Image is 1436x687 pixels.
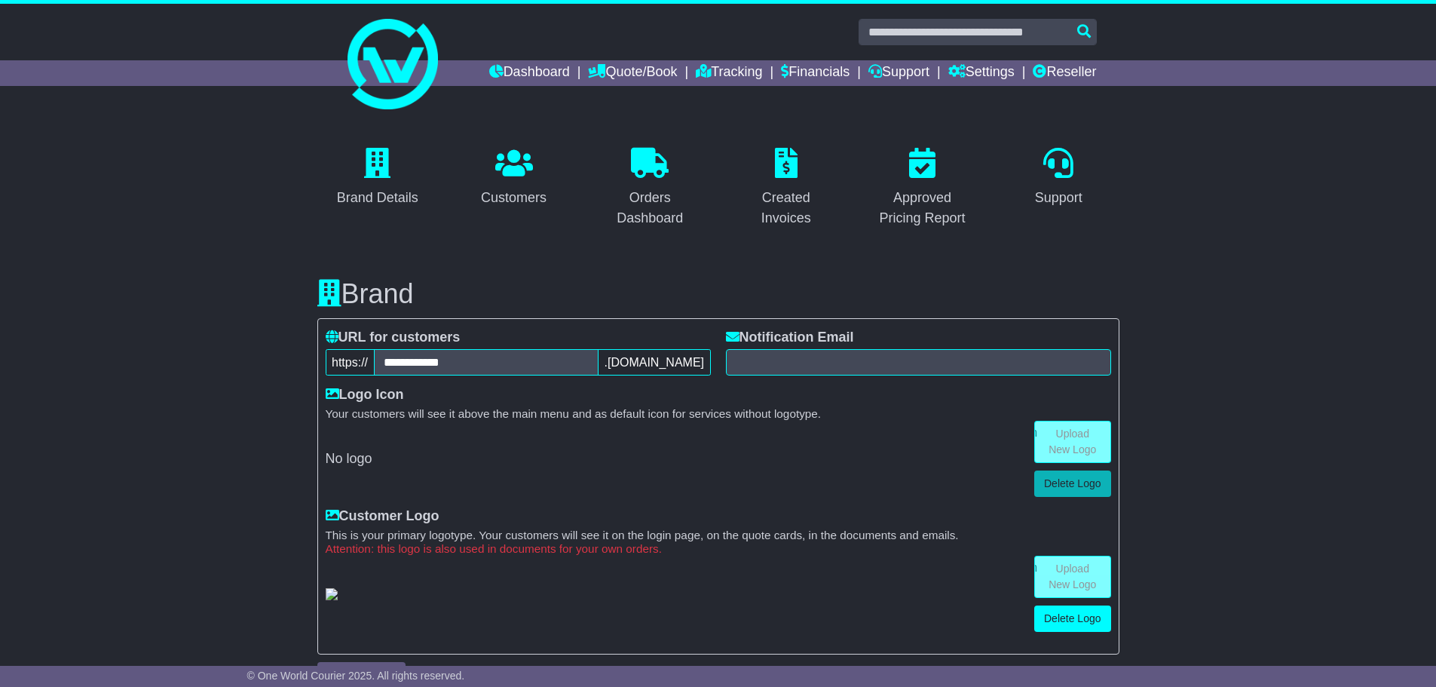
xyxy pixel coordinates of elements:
[1034,556,1111,598] a: Upload New Logo
[337,188,418,208] div: Brand Details
[317,279,1119,309] h3: Brand
[871,188,973,228] div: Approved Pricing Report
[1035,188,1082,208] div: Support
[481,188,547,208] div: Customers
[326,588,338,600] img: GetCustomerLogo
[696,60,762,86] a: Tracking
[326,330,461,346] label: URL for customers
[326,542,1111,556] small: Attention: this logo is also used in documents for your own orders.
[726,330,854,346] label: Notification Email
[247,670,465,682] span: © One World Courier 2025. All rights reserved.
[868,60,929,86] a: Support
[948,60,1015,86] a: Settings
[326,508,439,525] label: Customer Logo
[599,188,701,228] div: Orders Dashboard
[589,143,711,234] a: Orders Dashboard
[726,143,847,234] a: Created Invoices
[736,188,837,228] div: Created Invoices
[489,60,570,86] a: Dashboard
[1033,60,1096,86] a: Reseller
[326,529,1111,542] small: This is your primary logotype. Your customers will see it on the login page, on the quote cards, ...
[598,349,710,376] span: .[DOMAIN_NAME]
[326,451,372,466] span: No logo
[326,387,404,403] label: Logo Icon
[1025,143,1092,213] a: Support
[862,143,983,234] a: Approved Pricing Report
[1034,421,1111,463] a: Upload New Logo
[326,407,1111,421] small: Your customers will see it above the main menu and as default icon for services without logotype.
[1034,606,1111,632] a: Delete Logo
[326,349,375,376] span: https://
[588,60,677,86] a: Quote/Book
[781,60,850,86] a: Financials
